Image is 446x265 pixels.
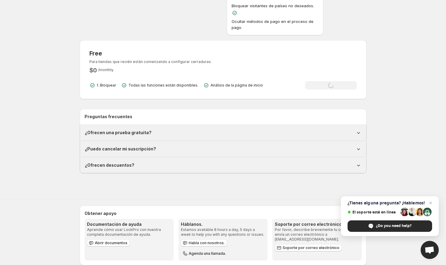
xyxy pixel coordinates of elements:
span: ¿Do you need help? [348,220,432,232]
p: 1. Bloquear [97,83,116,88]
p: Bloquear visitantes de países no deseados. [232,3,314,9]
p: Todas las funciones están disponibles. [128,83,198,88]
span: / monthly [98,68,114,72]
h3: Documentación de ayuda [87,221,171,227]
span: Soporte por correo electrónico [283,245,339,250]
a: Abrir documentos [87,239,130,247]
h3: Free [89,50,212,57]
a: Open chat [421,241,439,259]
a: Soporte por correo electrónico [275,244,342,251]
h1: ¿Ofrecen descuentos? [85,162,134,168]
span: Agenda una llamada. [189,251,226,256]
h2: $ 0 [89,67,97,74]
p: Análisis de la página de inicio [210,83,263,88]
h3: Soporte por correo electrónico [275,221,359,227]
h1: ¿Puedo cancelar mi suscripción? [85,146,156,152]
button: Agenda una llamada. [181,250,228,257]
span: ¿Tienes alguna pregunta? ¡Hablemos! [348,200,432,205]
button: Habla con nosotros. [181,239,227,247]
span: El soporte está en línea [348,210,398,214]
span: ¿Do you need help? [376,223,412,229]
h1: ¿Ofrecen una prueba gratuita? [85,130,152,136]
p: Por favor, describe brevemente tu consulta y envía un correo electrónico a [EMAIL_ADDRESS][DOMAIN... [275,227,359,242]
p: Para tiendas que recién están comenzando a configurar cerraduras. [89,59,212,64]
h2: Obtener apoyo [85,210,362,216]
p: Estamos available 8 hours a day, 5 days a week to help you with any questions or issues. [181,227,265,237]
h3: Háblanos. [181,221,265,227]
h2: Preguntas frecuentes [85,114,362,120]
span: Habla con nosotros. [189,241,225,245]
p: Aprende cómo usar LockPro con nuestra completa documentación de ayuda. [87,227,171,237]
span: Abrir documentos [95,241,127,245]
p: Ocultar métodos de pago en el proceso de pago. [232,18,319,30]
